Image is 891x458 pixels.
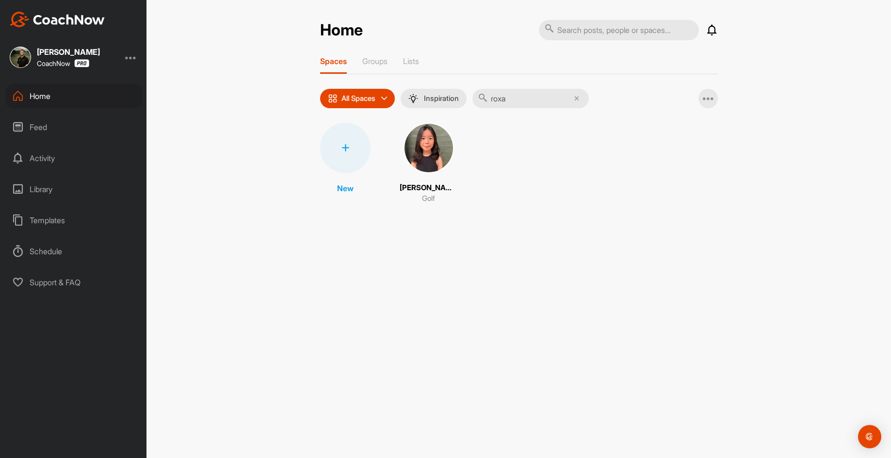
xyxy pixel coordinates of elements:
p: Spaces [320,56,347,66]
div: Feed [5,115,142,139]
a: [PERSON_NAME]Golf [400,123,458,204]
input: Search... [472,89,589,108]
div: Schedule [5,239,142,263]
div: Home [5,84,142,108]
p: All Spaces [341,95,375,102]
p: Lists [403,56,419,66]
input: Search posts, people or spaces... [539,20,699,40]
img: square_e38eeb232366fc56143f051a1c58cff1.jpg [404,123,454,173]
div: Support & FAQ [5,270,142,294]
div: [PERSON_NAME] [37,48,100,56]
div: CoachNow [37,59,89,67]
img: icon [328,94,338,103]
img: CoachNow Pro [74,59,89,67]
div: Templates [5,208,142,232]
img: square_3641e69a23774a22bb1969e55584baa6.jpg [10,47,31,68]
div: Library [5,177,142,201]
p: Golf [422,193,435,204]
p: Groups [362,56,388,66]
img: menuIcon [408,94,418,103]
img: CoachNow [10,12,105,27]
p: New [337,182,354,194]
div: Activity [5,146,142,170]
h2: Home [320,21,363,40]
p: [PERSON_NAME] [400,182,458,194]
p: Inspiration [424,95,459,102]
div: Open Intercom Messenger [858,425,881,448]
